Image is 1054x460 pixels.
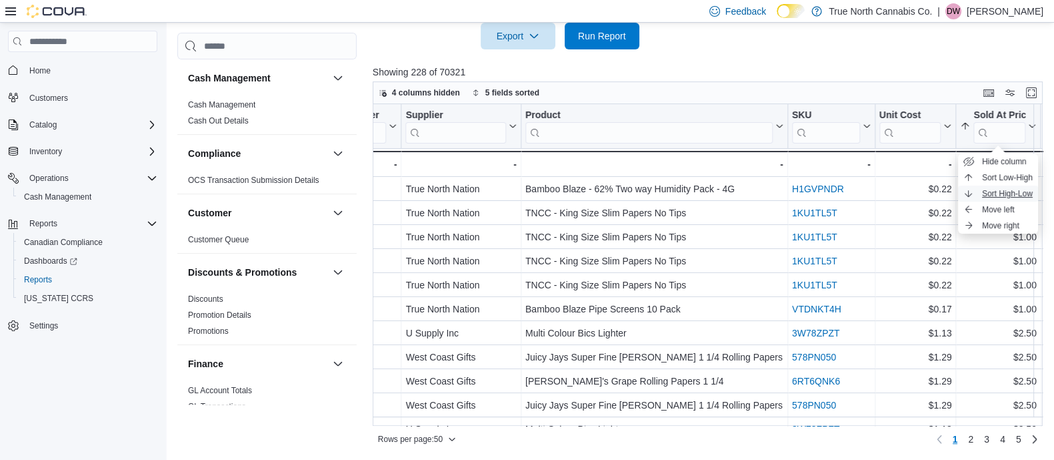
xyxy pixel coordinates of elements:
button: Catalog [24,117,62,133]
a: Cash Management [188,101,255,110]
a: Page 3 of 5 [979,429,995,450]
a: OCS Transaction Submission Details [188,176,319,186]
button: Inventory [24,144,67,160]
div: True North Nation [405,206,516,222]
span: Catalog [29,120,57,130]
a: Cash Management [19,189,97,205]
button: Canadian Compliance [13,233,163,252]
button: Reports [24,216,63,232]
div: SKU [791,109,859,122]
div: Juicy Jays Super Fine [PERSON_NAME] 1 1/4 Rolling Papers [525,350,783,366]
div: Multi Colour Bics Lighter [525,422,783,438]
div: $0.22 [879,182,951,198]
div: TNCC - King Size Slim Papers No Tips [525,254,783,270]
span: Hide column [982,156,1027,167]
span: Home [29,65,51,76]
button: Cash Management [188,72,327,85]
span: Dashboards [19,253,157,269]
div: $1.29 [879,374,951,390]
div: Manufacturer [319,109,386,122]
div: Product [525,109,772,144]
h3: Compliance [188,148,241,161]
button: Sort High-Low [958,186,1038,202]
a: 1KU1TL5T [791,280,837,291]
button: Catalog [3,116,163,134]
button: Reports [3,214,163,233]
a: Page 2 of 5 [963,429,979,450]
span: Reports [24,274,52,285]
span: Reports [19,272,157,288]
a: Page 5 of 5 [1011,429,1027,450]
button: Move right [958,218,1038,234]
div: - [525,156,783,172]
button: Export [481,23,555,49]
ul: Pagination for preceding grid [947,429,1027,450]
button: Reports [13,270,163,289]
span: Promotion Details [188,310,251,321]
button: Run Report [565,23,639,49]
div: $2.50 [960,398,1036,414]
button: Keyboard shortcuts [981,85,997,101]
div: - [879,156,951,172]
a: Canadian Compliance [19,234,108,250]
button: Discounts & Promotions [188,266,327,280]
a: Promotion Details [188,311,251,320]
span: [US_STATE] CCRS [24,293,93,304]
a: Page 4 of 5 [995,429,1011,450]
button: Sort Low-High [958,170,1038,186]
div: $1.00 [960,302,1036,318]
button: 5 fields sorted [467,85,545,101]
span: Reports [24,216,157,232]
a: GL Transactions [188,403,246,412]
span: 4 columns hidden [392,87,460,98]
h3: Cash Management [188,72,271,85]
a: 1KU1TL5T [791,232,837,243]
div: West Coast Gifts [405,398,516,414]
button: Home [3,60,163,79]
span: Feedback [725,5,766,18]
a: Promotions [188,327,229,336]
nav: Complex example [8,55,157,370]
div: True North Nation [405,302,516,318]
span: Operations [24,170,157,186]
div: - [319,156,397,172]
div: West Coast Gifts [405,374,516,390]
div: $0.22 [879,230,951,246]
h3: Customer [188,207,231,220]
div: Finance [177,383,357,421]
div: Unit Cost [879,109,941,122]
span: Customers [24,89,157,106]
span: Move left [982,204,1015,215]
div: Sold At Price [973,109,1025,122]
span: Catalog [24,117,157,133]
div: Compliance [177,173,357,194]
span: Washington CCRS [19,290,157,306]
div: - [405,156,516,172]
span: Inventory [24,144,157,160]
button: Sold At Price [960,109,1036,144]
nav: Pagination for preceding grid [931,429,1043,450]
button: [US_STATE] CCRS [13,289,163,308]
button: Customer [188,207,327,220]
div: Dane Wojtowicz [945,3,961,19]
button: Move left [958,202,1038,218]
a: Reports [19,272,57,288]
span: Settings [24,317,157,334]
button: 4 columns hidden [373,85,465,101]
div: TNCC - King Size Slim Papers No Tips [525,278,783,294]
div: Supplier [405,109,505,122]
button: Cash Management [330,71,346,87]
a: Dashboards [13,252,163,270]
span: Customers [29,93,68,103]
span: 3 [984,433,989,446]
div: $0.17 [879,302,951,318]
button: Product [525,109,783,144]
button: Finance [330,357,346,373]
span: DW [947,3,960,19]
span: 5 [1016,433,1021,446]
div: Unit Cost [879,109,941,144]
button: Cash Management [13,188,163,206]
button: Customers [3,88,163,107]
span: Sort High-Low [982,188,1033,199]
